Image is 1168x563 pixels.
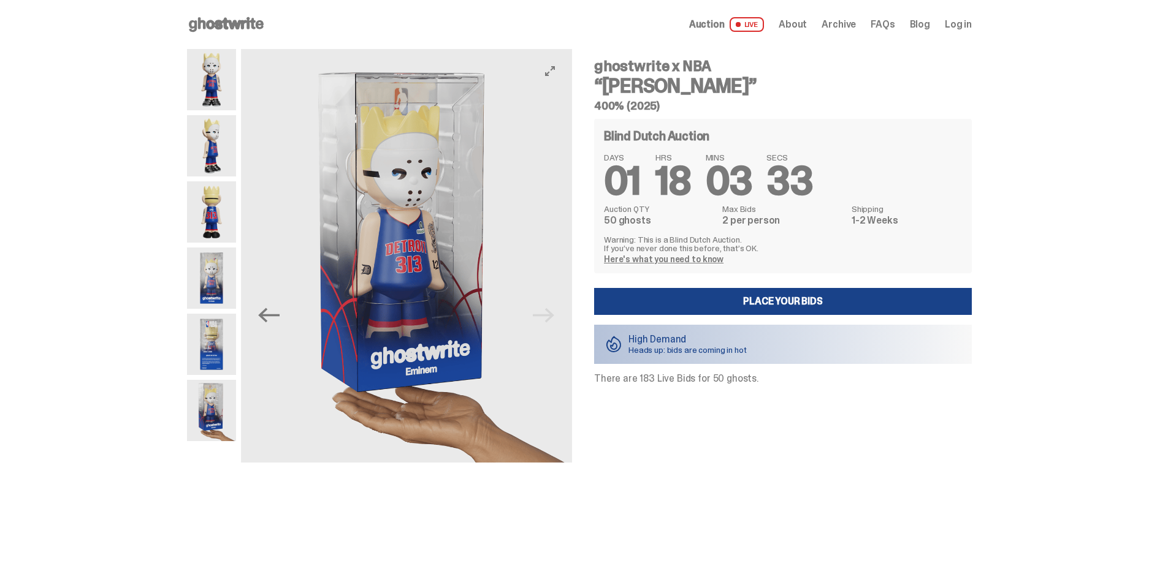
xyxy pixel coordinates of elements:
a: Here's what you need to know [604,254,723,265]
a: Archive [822,20,856,29]
span: HRS [655,153,691,162]
span: 01 [604,156,641,206]
dt: Auction QTY [604,205,715,213]
img: Copy%20of%20Eminem_NBA_400_1.png [187,49,236,110]
img: eminem%20scale.png [242,49,573,463]
span: SECS [766,153,812,162]
a: Log in [945,20,972,29]
a: Place your Bids [594,288,972,315]
span: DAYS [604,153,641,162]
h4: ghostwrite x NBA [594,59,972,74]
span: 33 [766,156,812,206]
p: Warning: This is a Blind Dutch Auction. If you’ve never done this before, that’s OK. [604,235,962,252]
a: FAQs [871,20,895,29]
p: High Demand [628,334,747,344]
span: 18 [655,156,691,206]
h5: 400% (2025) [594,100,972,111]
span: Auction [689,20,725,29]
img: Copy%20of%20Eminem_NBA_400_6.png [187,181,236,243]
h3: “[PERSON_NAME]” [594,76,972,96]
dd: 2 per person [722,216,844,225]
dd: 50 ghosts [604,216,715,225]
h4: Blind Dutch Auction [604,130,709,142]
dt: Max Bids [722,205,844,213]
img: Eminem_NBA_400_13.png [187,314,236,375]
button: Previous [256,301,283,328]
a: Auction LIVE [689,17,764,32]
img: eminem%20scale.png [187,380,236,441]
p: Heads up: bids are coming in hot [628,346,747,354]
span: MINS [706,153,752,162]
a: About [779,20,807,29]
img: Copy%20of%20Eminem_NBA_400_3.png [187,115,236,176]
button: View full-screen [543,64,557,78]
dt: Shipping [852,205,962,213]
a: Blog [910,20,930,29]
span: 03 [706,156,752,206]
img: Eminem_NBA_400_12.png [187,247,236,309]
dd: 1-2 Weeks [852,216,962,225]
span: LIVE [730,17,765,32]
p: There are 183 Live Bids for 50 ghosts. [594,374,972,384]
